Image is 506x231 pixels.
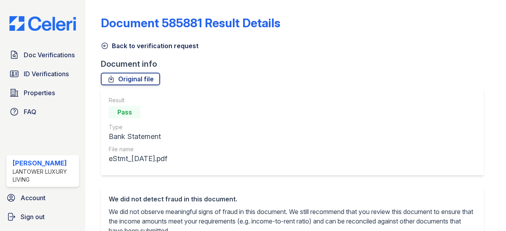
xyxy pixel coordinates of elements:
[101,58,490,69] div: Document info
[3,209,82,225] a: Sign out
[109,96,167,104] div: Result
[24,50,75,60] span: Doc Verifications
[24,88,55,98] span: Properties
[109,131,167,142] div: Bank Statement
[3,16,82,31] img: CE_Logo_Blue-a8612792a0a2168367f1c8372b55b34899dd931a85d93a1a3d3e32e68fde9ad4.png
[109,106,140,118] div: Pass
[101,41,198,51] a: Back to verification request
[109,145,167,153] div: File name
[24,69,69,79] span: ID Verifications
[13,158,76,168] div: [PERSON_NAME]
[13,168,76,184] div: Lantower Luxury Living
[3,190,82,206] a: Account
[109,153,167,164] div: eStmt_[DATE].pdf
[21,212,45,222] span: Sign out
[6,85,79,101] a: Properties
[6,66,79,82] a: ID Verifications
[24,107,36,116] span: FAQ
[109,123,167,131] div: Type
[109,194,476,204] div: We did not detect fraud in this document.
[101,73,160,85] a: Original file
[21,193,45,203] span: Account
[101,16,280,30] a: Document 585881 Result Details
[6,104,79,120] a: FAQ
[6,47,79,63] a: Doc Verifications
